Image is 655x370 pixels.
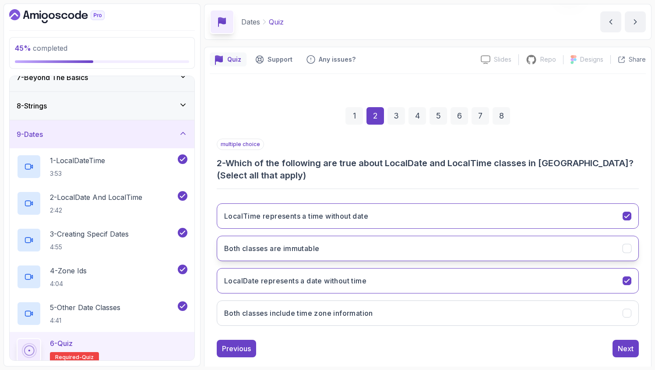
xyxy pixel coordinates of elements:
button: previous content [600,11,621,32]
p: 4 - Zone Ids [50,265,87,276]
span: Required- [55,354,82,361]
p: 3 - Creating Specif Dates [50,229,129,239]
button: next content [625,11,646,32]
div: 4 [408,107,426,125]
div: 8 [493,107,510,125]
button: LocalDate represents a date without time [217,268,639,293]
button: 7-Beyond The Basics [10,63,194,91]
p: 6 - Quiz [50,338,73,349]
div: 1 [345,107,363,125]
p: Designs [580,55,603,64]
span: 45 % [15,44,31,52]
h3: 7 - Beyond The Basics [17,72,88,83]
button: 1-LocalDateTime3:53 [17,154,187,179]
p: 2:42 [50,206,142,215]
button: 3-Creating Specif Dates4:55 [17,228,187,252]
p: Quiz [227,55,241,64]
p: Repo [540,55,556,64]
a: Dashboard [9,9,125,23]
div: 6 [451,107,468,125]
h3: Both classes are immutable [224,243,319,254]
div: 3 [387,107,405,125]
button: LocalTime represents a time without date [217,203,639,229]
button: 5-Other Date Classes4:41 [17,301,187,326]
p: Any issues? [319,55,356,64]
span: completed [15,44,67,52]
h3: 2 - Which of the following are true about LocalDate and LocalTime classes in [GEOGRAPHIC_DATA]? (... [217,157,639,182]
h3: Both classes include time zone information [224,308,373,318]
p: Support [268,55,292,64]
button: 6-QuizRequired-quiz [17,338,187,363]
p: Dates [241,17,260,27]
p: Share [629,55,646,64]
div: 2 [366,107,384,125]
button: quiz button [210,52,247,66]
button: 2-LocalDate And LocalTime2:42 [17,191,187,216]
div: Previous [222,343,251,354]
button: 4-Zone Ids4:04 [17,265,187,289]
p: 4:04 [50,279,87,288]
button: Next [613,340,639,357]
p: Slides [494,55,511,64]
p: 1 - LocalDateTime [50,155,105,166]
button: 9-Dates [10,120,194,148]
p: multiple choice [217,139,264,150]
div: 5 [430,107,447,125]
h3: LocalDate represents a date without time [224,276,366,286]
h3: 9 - Dates [17,129,43,140]
button: Previous [217,340,256,357]
div: 7 [472,107,489,125]
p: 4:55 [50,243,129,251]
span: quiz [82,354,94,361]
div: Next [618,343,634,354]
p: 4:41 [50,316,120,325]
h3: 8 - Strings [17,101,47,111]
p: Quiz [269,17,284,27]
h3: LocalTime represents a time without date [224,211,368,221]
button: Both classes are immutable [217,236,639,261]
button: Feedback button [301,52,361,66]
button: Both classes include time zone information [217,300,639,326]
p: 5 - Other Date Classes [50,302,120,313]
button: Support button [250,52,298,66]
button: Share [610,55,646,64]
p: 3:53 [50,169,105,178]
button: 8-Strings [10,92,194,120]
p: 2 - LocalDate And LocalTime [50,192,142,202]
